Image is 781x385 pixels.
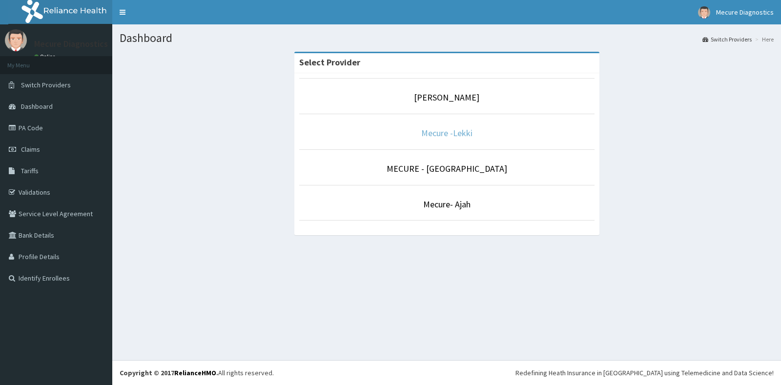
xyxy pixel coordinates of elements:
[716,8,774,17] span: Mecure Diagnostics
[174,368,216,377] a: RelianceHMO
[21,81,71,89] span: Switch Providers
[5,29,27,51] img: User Image
[753,35,774,43] li: Here
[120,368,218,377] strong: Copyright © 2017 .
[702,35,752,43] a: Switch Providers
[21,166,39,175] span: Tariffs
[120,32,774,44] h1: Dashboard
[698,6,710,19] img: User Image
[421,127,473,139] a: Mecure -Lekki
[21,145,40,154] span: Claims
[515,368,774,378] div: Redefining Heath Insurance in [GEOGRAPHIC_DATA] using Telemedicine and Data Science!
[414,92,479,103] a: [PERSON_NAME]
[112,360,781,385] footer: All rights reserved.
[423,199,471,210] a: Mecure- Ajah
[299,57,360,68] strong: Select Provider
[21,102,53,111] span: Dashboard
[34,40,108,48] p: Mecure Diagnostics
[387,163,507,174] a: MECURE - [GEOGRAPHIC_DATA]
[34,53,58,60] a: Online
